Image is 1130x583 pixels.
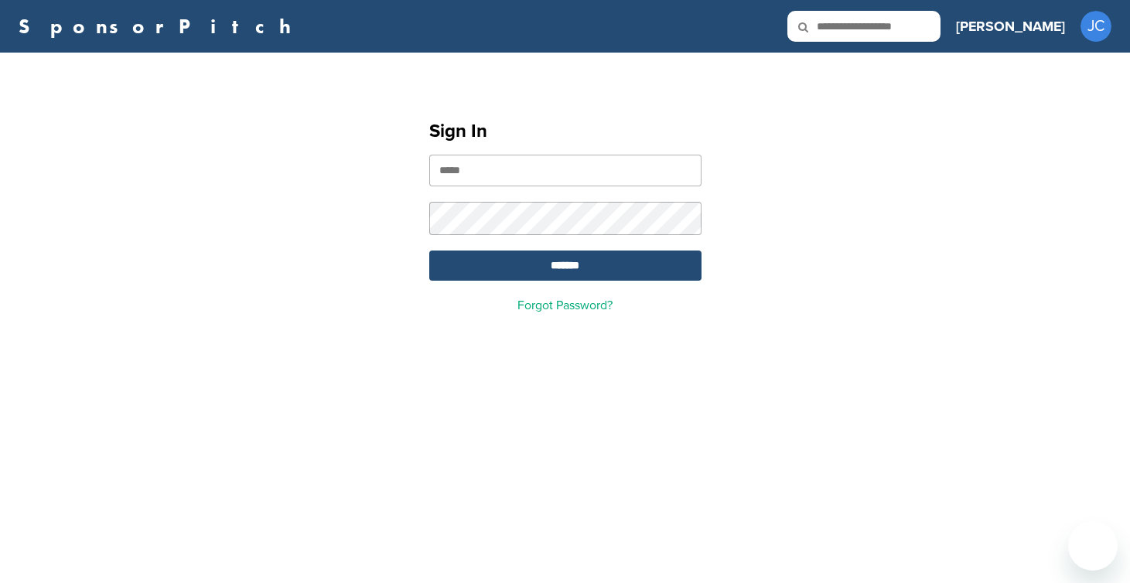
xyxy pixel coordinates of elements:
a: SponsorPitch [19,16,301,36]
a: [PERSON_NAME] [956,9,1065,43]
span: JC [1080,11,1111,42]
h1: Sign In [429,118,702,145]
iframe: Button to launch messaging window [1068,521,1118,571]
h3: [PERSON_NAME] [956,15,1065,37]
a: Forgot Password? [517,298,613,313]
